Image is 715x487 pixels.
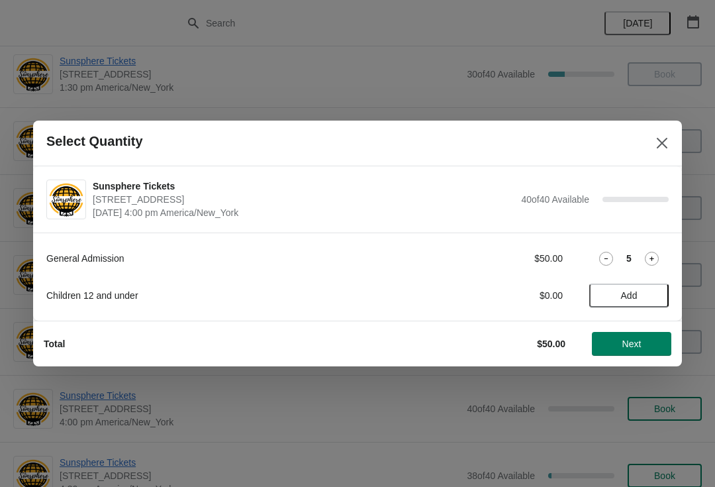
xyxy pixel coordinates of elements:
[440,252,563,265] div: $50.00
[47,182,85,218] img: Sunsphere Tickets | 810 Clinch Avenue, Knoxville, TN, USA | August 20 | 4:00 pm America/New_York
[622,339,642,349] span: Next
[440,289,563,302] div: $0.00
[521,194,589,205] span: 40 of 40 Available
[46,289,414,302] div: Children 12 and under
[44,339,65,349] strong: Total
[93,180,514,193] span: Sunsphere Tickets
[621,290,638,301] span: Add
[650,131,674,155] button: Close
[93,193,514,206] span: [STREET_ADDRESS]
[46,134,143,149] h2: Select Quantity
[537,339,565,349] strong: $50.00
[626,252,632,265] strong: 5
[589,284,669,307] button: Add
[93,206,514,219] span: [DATE] 4:00 pm America/New_York
[46,252,414,265] div: General Admission
[592,332,671,356] button: Next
